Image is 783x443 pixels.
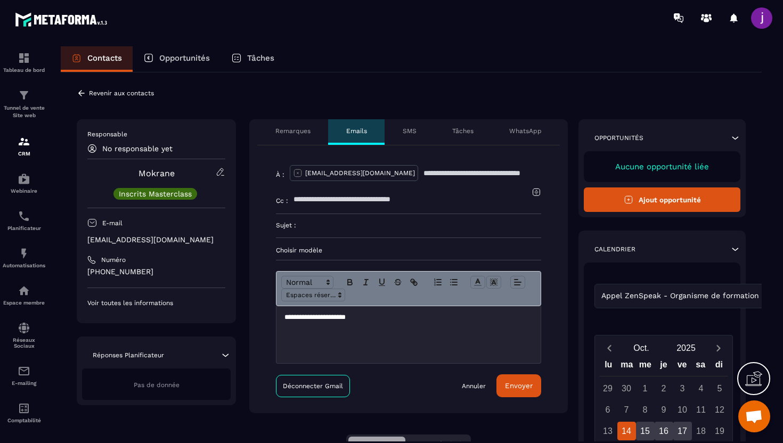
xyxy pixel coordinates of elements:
p: Tâches [452,127,474,135]
p: Webinaire [3,188,45,194]
p: No responsable yet [102,144,173,153]
p: Remarques [275,127,311,135]
p: Responsable [87,130,225,138]
div: ma [618,357,637,376]
div: 8 [636,400,655,419]
p: Espace membre [3,300,45,306]
a: automationsautomationsWebinaire [3,165,45,202]
a: accountantaccountantComptabilité [3,394,45,431]
img: formation [18,52,30,64]
div: 17 [673,422,692,440]
p: Inscrits Masterclass [119,190,192,198]
img: accountant [18,402,30,415]
div: Ouvrir le chat [738,400,770,432]
div: sa [691,357,710,376]
p: Contacts [87,53,122,63]
button: Envoyer [496,374,541,397]
a: Mokrane [138,168,175,178]
a: Annuler [462,382,486,390]
img: email [18,365,30,378]
p: Tâches [247,53,274,63]
p: Aucune opportunité liée [594,162,730,171]
a: social-networksocial-networkRéseaux Sociaux [3,314,45,357]
a: Tâches [221,46,285,72]
p: Opportunités [159,53,210,63]
div: 10 [673,400,692,419]
a: Opportunités [133,46,221,72]
div: ve [673,357,691,376]
input: Search for option [761,290,769,302]
p: Sujet : [276,221,296,229]
p: Cc : [276,196,288,205]
p: WhatsApp [509,127,542,135]
p: Emails [346,127,367,135]
img: automations [18,284,30,297]
button: Previous month [599,341,619,355]
button: Open years overlay [664,339,708,357]
p: Choisir modèle [276,246,541,255]
div: 3 [673,379,692,398]
p: [EMAIL_ADDRESS][DOMAIN_NAME] [87,235,225,245]
div: 14 [617,422,636,440]
div: 1 [636,379,655,398]
div: 19 [711,422,729,440]
a: emailemailE-mailing [3,357,45,394]
div: 16 [655,422,673,440]
p: Automatisations [3,262,45,268]
div: 7 [617,400,636,419]
img: automations [18,247,30,260]
p: SMS [403,127,417,135]
div: 11 [692,400,711,419]
div: 2 [655,379,673,398]
a: formationformationTunnel de vente Site web [3,81,45,127]
p: Tableau de bord [3,67,45,73]
a: schedulerschedulerPlanificateur [3,202,45,239]
a: Contacts [61,46,133,72]
div: 4 [692,379,711,398]
p: À : [276,170,284,179]
span: Pas de donnée [134,381,180,389]
button: Next month [708,341,728,355]
div: me [636,357,655,376]
img: automations [18,173,30,185]
a: automationsautomationsEspace membre [3,276,45,314]
div: 15 [636,422,655,440]
p: Comptabilité [3,417,45,423]
img: logo [15,10,111,29]
a: Déconnecter Gmail [276,375,350,397]
p: Voir toutes les informations [87,299,225,307]
div: 6 [599,400,617,419]
p: Réponses Planificateur [93,351,164,359]
a: formationformationTableau de bord [3,44,45,81]
div: 12 [711,400,729,419]
div: 29 [599,379,617,398]
div: 13 [599,422,617,440]
div: 9 [655,400,673,419]
p: [EMAIL_ADDRESS][DOMAIN_NAME] [305,169,415,177]
button: Open months overlay [619,339,664,357]
p: E-mail [102,219,123,227]
p: Revenir aux contacts [89,89,154,97]
img: scheduler [18,210,30,223]
img: formation [18,135,30,148]
p: E-mailing [3,380,45,386]
p: [PHONE_NUMBER] [87,267,225,277]
div: je [655,357,673,376]
p: Opportunités [594,134,643,142]
p: CRM [3,151,45,157]
div: 18 [692,422,711,440]
div: 5 [711,379,729,398]
p: Planificateur [3,225,45,231]
img: formation [18,89,30,102]
p: Réseaux Sociaux [3,337,45,349]
button: Ajout opportunité [584,187,740,212]
div: 30 [617,379,636,398]
p: Numéro [101,256,126,264]
span: Appel ZenSpeak - Organisme de formation [599,290,761,302]
p: Tunnel de vente Site web [3,104,45,119]
a: formationformationCRM [3,127,45,165]
img: social-network [18,322,30,334]
div: lu [599,357,618,376]
div: di [709,357,728,376]
p: Calendrier [594,245,635,253]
